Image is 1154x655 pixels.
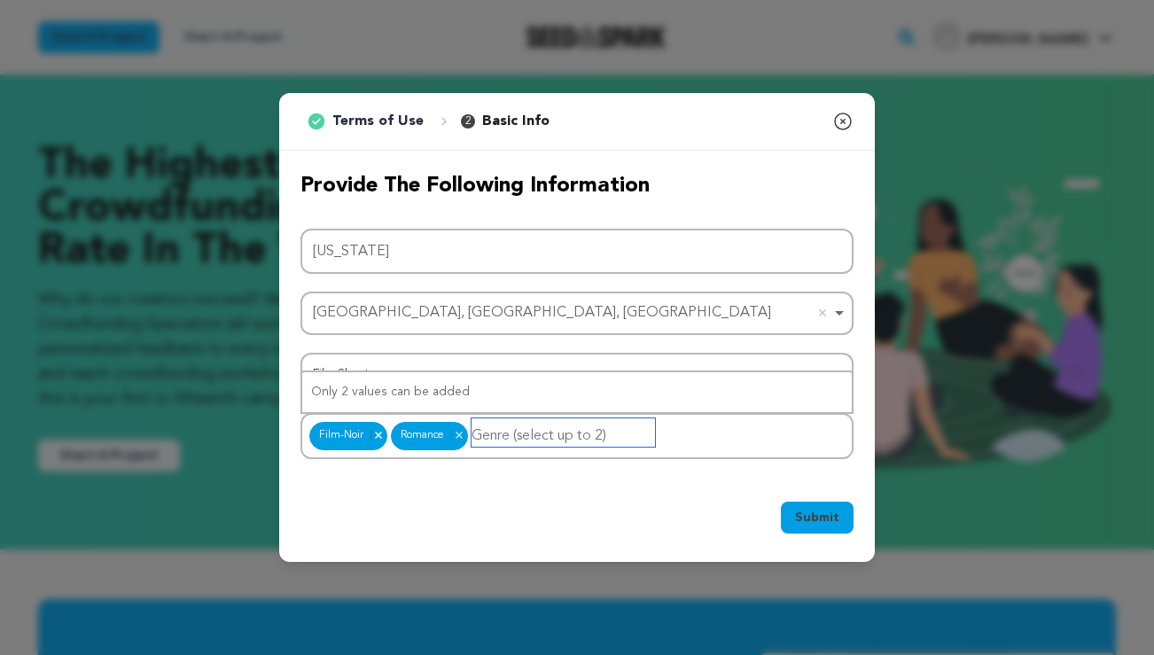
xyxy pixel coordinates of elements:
button: Remove item: '20' [451,430,466,441]
p: Basic Info [482,111,550,132]
div: Only 2 values can be added [302,372,852,412]
button: Remove item: 'ChIJoeXfUmES04kRcYEfGKUEI5g' [814,304,831,322]
span: Submit [795,509,839,526]
h2: Provide the following information [300,172,854,200]
button: Remove item: '11' [370,430,386,441]
button: Submit [781,502,854,534]
span: 2 [461,114,475,129]
div: [GEOGRAPHIC_DATA], [GEOGRAPHIC_DATA], [GEOGRAPHIC_DATA] [313,300,830,326]
input: Genre (select up to 2) [472,418,655,447]
p: Terms of Use [332,111,424,132]
input: Project Name [300,229,854,274]
div: Film-Noir [309,422,387,450]
div: Romance [391,422,468,450]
